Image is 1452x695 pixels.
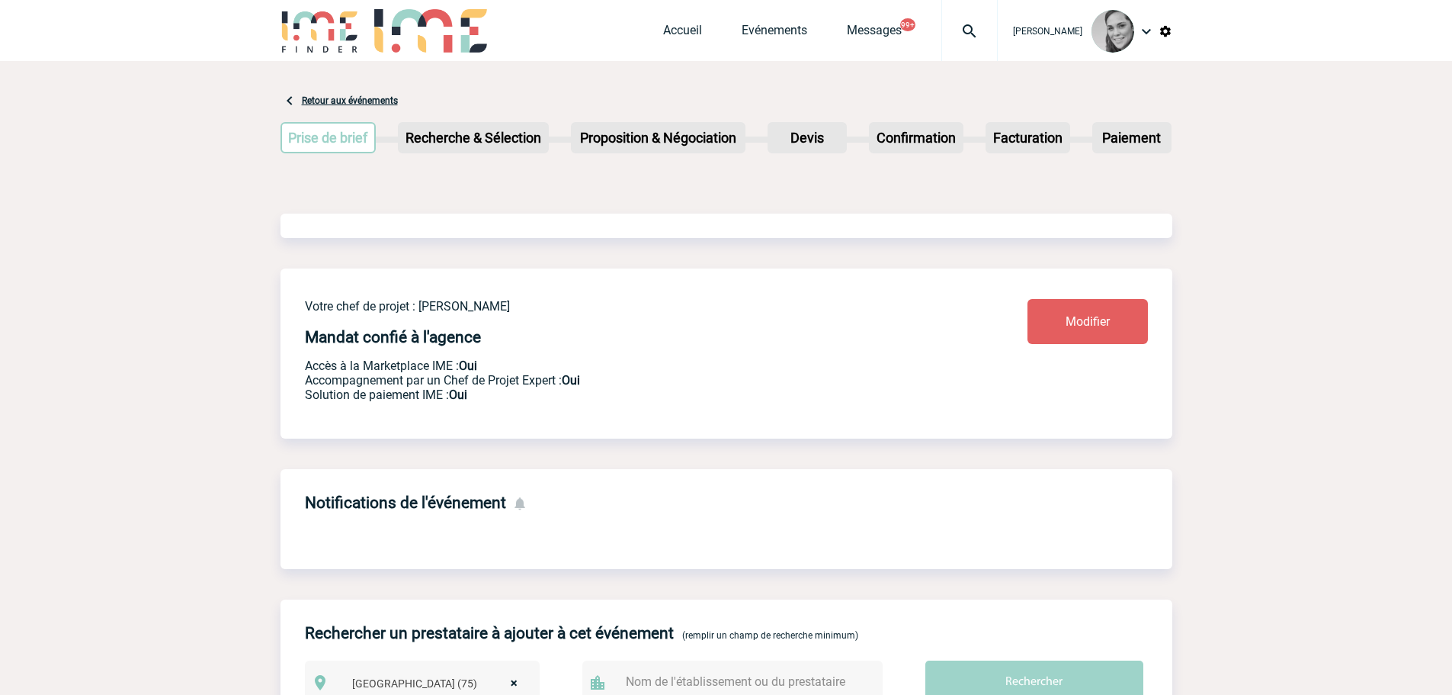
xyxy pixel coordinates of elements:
[305,624,674,642] h4: Rechercher un prestataire à ajouter à cet événement
[987,124,1069,152] p: Facturation
[399,124,547,152] p: Recherche & Sélection
[346,673,533,694] span: Paris (75)
[622,671,858,693] input: Nom de l'établissement ou du prestataire
[280,9,360,53] img: IME-Finder
[572,124,744,152] p: Proposition & Négociation
[511,673,518,694] span: ×
[1094,124,1170,152] p: Paiement
[847,23,902,44] a: Messages
[305,373,938,388] p: Prestation payante
[1091,10,1134,53] img: 94297-0.png
[305,359,938,373] p: Accès à la Marketplace IME :
[562,373,580,388] b: Oui
[282,124,375,152] p: Prise de brief
[305,328,481,346] h4: Mandat confié à l'agence
[449,388,467,402] b: Oui
[682,630,858,641] span: (remplir un champ de recherche minimum)
[870,124,962,152] p: Confirmation
[1013,26,1082,37] span: [PERSON_NAME]
[663,23,702,44] a: Accueil
[305,388,938,402] p: Conformité aux process achat client, Prise en charge de la facturation, Mutualisation de plusieur...
[769,124,845,152] p: Devis
[742,23,807,44] a: Evénements
[900,18,915,31] button: 99+
[302,95,398,106] a: Retour aux événements
[305,494,506,512] h4: Notifications de l'événement
[459,359,477,373] b: Oui
[1066,314,1110,329] span: Modifier
[305,299,938,314] p: Votre chef de projet : [PERSON_NAME]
